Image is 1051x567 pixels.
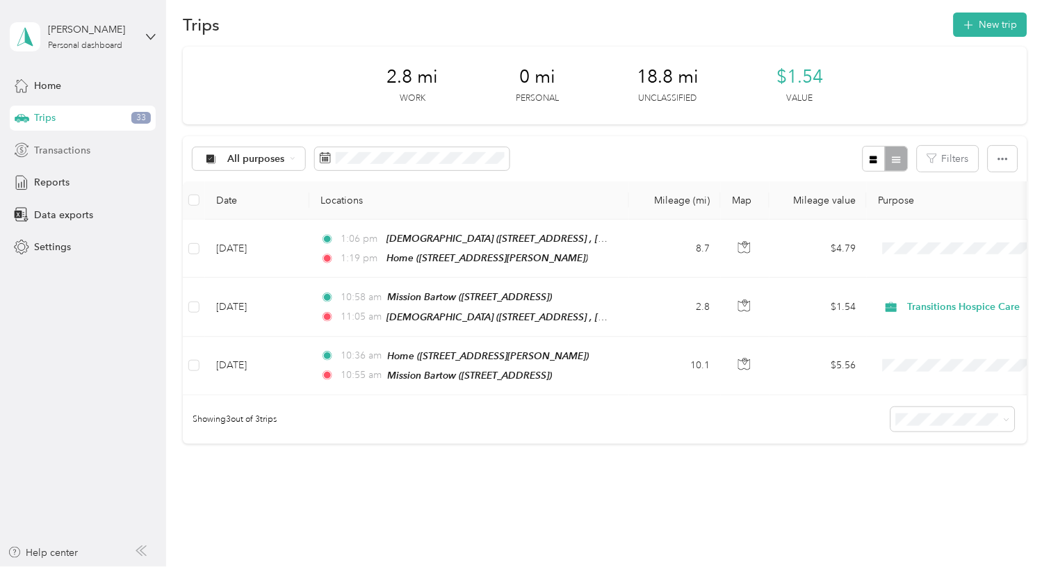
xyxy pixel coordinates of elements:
th: Locations [309,181,629,220]
span: Trips [34,110,56,125]
div: [PERSON_NAME] [48,22,135,37]
td: 8.7 [629,220,721,278]
span: 18.8 mi [637,66,699,88]
span: 33 [131,112,151,124]
span: 0 mi [519,66,555,88]
span: 2.8 mi [386,66,438,88]
span: 10:55 am [341,368,382,383]
td: 10.1 [629,337,721,395]
span: 1:06 pm [341,231,380,247]
span: 10:36 am [341,348,382,363]
td: [DATE] [205,337,309,395]
th: Date [205,181,309,220]
th: Mileage (mi) [629,181,721,220]
span: Showing 3 out of 3 trips [183,413,277,426]
span: 1:19 pm [341,251,380,266]
h1: Trips [183,17,220,32]
span: Transitions Hospice Care [908,299,1035,315]
span: Home [34,79,61,93]
p: Work [400,92,425,105]
span: $1.54 [776,66,823,88]
td: [DATE] [205,220,309,278]
td: [DATE] [205,278,309,336]
span: 11:05 am [341,309,380,324]
div: Personal dashboard [48,42,122,50]
span: [DEMOGRAPHIC_DATA] ([STREET_ADDRESS] , [GEOGRAPHIC_DATA], [GEOGRAPHIC_DATA]) [386,311,798,323]
span: 10:58 am [341,290,382,305]
td: 2.8 [629,278,721,336]
span: Settings [34,240,71,254]
span: Home ([STREET_ADDRESS][PERSON_NAME]) [388,350,589,361]
th: Mileage value [769,181,867,220]
button: New trip [954,13,1027,37]
span: All purposes [227,154,285,164]
p: Personal [516,92,559,105]
span: Home ([STREET_ADDRESS][PERSON_NAME]) [386,252,588,263]
td: $5.56 [769,337,867,395]
iframe: Everlance-gr Chat Button Frame [973,489,1051,567]
button: Help center [8,545,79,560]
td: $4.79 [769,220,867,278]
span: Mission Bartow ([STREET_ADDRESS]) [388,370,553,381]
span: Reports [34,175,70,190]
span: Mission Bartow ([STREET_ADDRESS]) [388,291,553,302]
span: [DEMOGRAPHIC_DATA] ([STREET_ADDRESS] , [GEOGRAPHIC_DATA], [GEOGRAPHIC_DATA]) [386,233,798,245]
td: $1.54 [769,278,867,336]
span: Transactions [34,143,90,158]
span: Data exports [34,208,93,222]
button: Filters [918,146,979,172]
p: Value [787,92,813,105]
p: Unclassified [639,92,697,105]
th: Map [721,181,769,220]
